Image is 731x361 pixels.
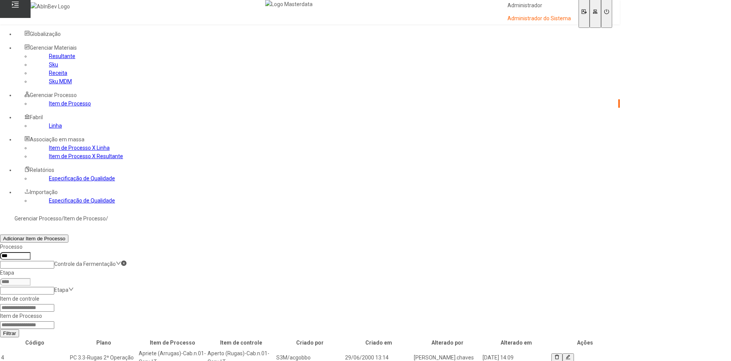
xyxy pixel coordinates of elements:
[49,62,58,68] a: Sku
[70,338,138,347] th: Plano
[54,287,68,293] nz-select-placeholder: Etapa
[345,338,413,347] th: Criado em
[30,31,61,37] span: Globalização
[49,70,67,76] a: Receita
[49,153,123,159] a: Item de Processo X Resultante
[30,45,77,51] span: Gerenciar Materiais
[49,145,110,151] a: Item de Processo X Linha
[30,114,43,120] span: Fabril
[31,2,70,11] img: AbInBev Logo
[138,338,206,347] th: Item de Processo
[49,197,115,204] a: Especificação de Qualidade
[482,338,550,347] th: Alterado em
[62,215,64,222] nz-breadcrumb-separator: /
[64,215,106,222] a: Item de Processo
[106,215,108,222] nz-breadcrumb-separator: /
[30,92,77,98] span: Gerenciar Processo
[49,78,72,84] a: Sku MDM
[3,330,16,336] span: Filtrar
[49,53,75,59] a: Resultante
[30,167,54,173] span: Relatórios
[413,338,481,347] th: Alterado por
[276,338,344,347] th: Criado por
[207,338,275,347] th: Item de controle
[49,100,91,107] a: Item de Processo
[551,338,619,347] th: Ações
[54,261,116,267] nz-select-item: Controle da Fermentação
[15,215,62,222] a: Gerenciar Processo
[49,123,62,129] a: Linha
[30,189,58,195] span: Importação
[507,2,571,10] p: Administrador
[507,15,571,23] p: Administrador do Sistema
[49,175,115,181] a: Especificação de Qualidade
[3,236,65,241] span: Adicionar Item de Processo
[1,338,69,347] th: Código
[30,136,84,142] span: Associação em massa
